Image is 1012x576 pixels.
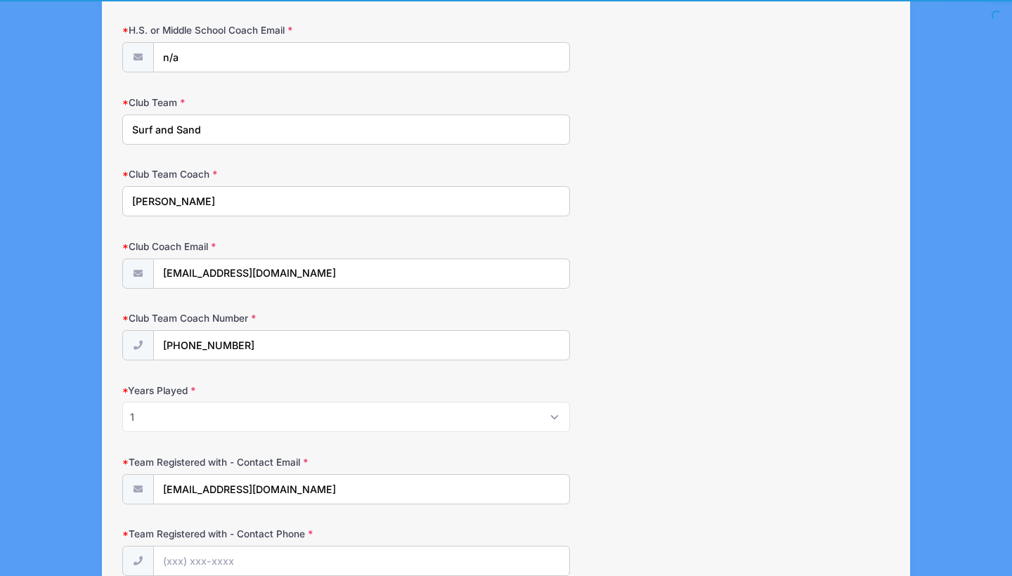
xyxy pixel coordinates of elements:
input: (xxx) xxx-xxxx [153,546,570,576]
label: Club Team Coach [122,167,378,181]
input: email@email.com [153,474,570,504]
input: (xxx) xxx-xxxx [153,330,570,360]
label: H.S. or Middle School Coach Email [122,23,378,37]
input: email@email.com [153,42,570,72]
label: Team Registered with - Contact Phone [122,527,378,541]
input: email@email.com [153,258,570,289]
label: Club Team [122,96,378,110]
label: Club Team Coach Number [122,311,378,325]
label: Club Coach Email [122,240,378,254]
label: Years Played [122,384,378,398]
label: Team Registered with - Contact Email [122,455,378,469]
